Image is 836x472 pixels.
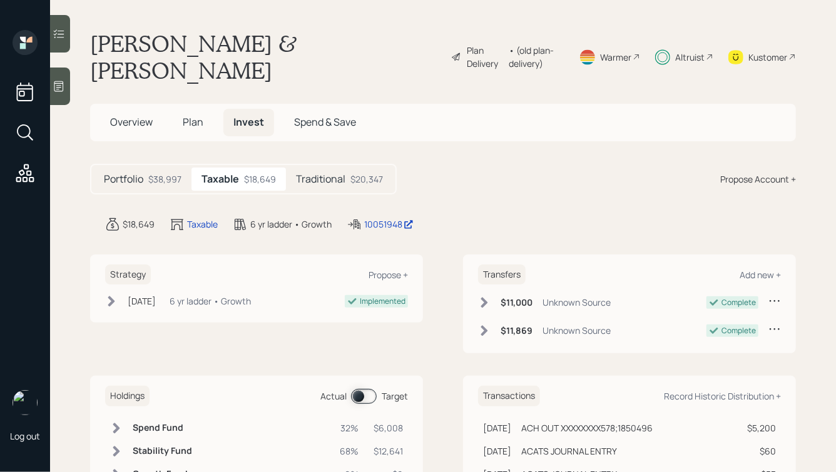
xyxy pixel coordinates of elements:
div: Record Historic Distribution + [664,390,781,402]
h6: $11,000 [501,298,533,308]
div: ACATS JOURNAL ENTRY [521,444,617,458]
div: $60 [747,444,776,458]
div: Unknown Source [543,324,611,337]
div: Propose + [369,269,408,281]
div: ACH OUT XXXXXXXX578;1850496 [521,421,653,434]
h6: $11,869 [501,326,533,336]
span: Spend & Save [294,115,356,129]
h6: Spend Fund [133,423,192,433]
h5: Portfolio [104,173,143,185]
h6: Transfers [478,264,526,285]
div: $12,641 [374,444,403,458]
span: Overview [110,115,153,129]
div: [DATE] [483,421,511,434]
div: Plan Delivery [467,44,502,70]
div: Altruist [675,51,705,64]
div: Kustomer [748,51,787,64]
div: Propose Account + [720,173,796,186]
h5: Taxable [201,173,239,185]
div: Add new + [740,269,781,281]
div: Implemented [360,296,405,307]
h6: Transactions [478,386,540,406]
div: Actual [320,389,347,403]
h6: Holdings [105,386,150,406]
div: Target [382,389,408,403]
div: $18,649 [123,218,155,231]
img: hunter_neumayer.jpg [13,390,38,415]
div: Log out [10,430,40,442]
div: Taxable [187,218,218,231]
h6: Strategy [105,264,151,285]
div: 6 yr ladder • Growth [170,294,251,308]
div: [DATE] [483,444,511,458]
div: Complete [721,325,756,336]
div: $5,200 [747,421,776,434]
span: Invest [233,115,264,129]
span: Plan [183,115,203,129]
div: $6,008 [374,421,403,434]
div: Warmer [600,51,631,64]
div: $20,347 [350,173,383,186]
div: 68% [340,444,359,458]
div: 6 yr ladder • Growth [250,218,332,231]
div: [DATE] [128,294,156,308]
h5: Traditional [296,173,345,185]
div: 32% [340,421,359,434]
h6: Stability Fund [133,446,192,456]
h1: [PERSON_NAME] & [PERSON_NAME] [90,30,441,84]
div: • (old plan-delivery) [509,44,564,70]
div: 10051948 [364,218,414,231]
div: Unknown Source [543,296,611,309]
div: $38,997 [148,173,181,186]
div: $18,649 [244,173,276,186]
div: Complete [721,297,756,308]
